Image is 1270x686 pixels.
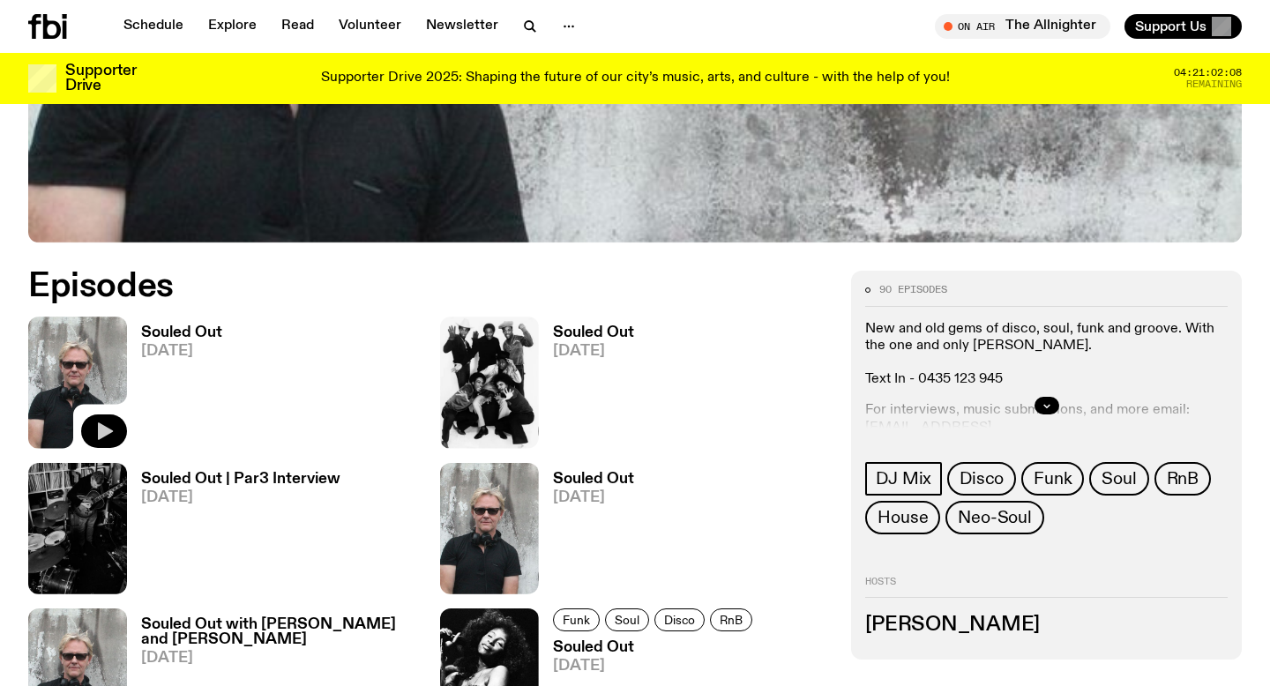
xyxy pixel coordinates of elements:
span: 90 episodes [879,285,947,295]
span: [DATE] [141,651,419,666]
h2: Hosts [865,577,1228,598]
span: [DATE] [553,490,634,505]
a: Funk [553,608,600,631]
a: Souled Out[DATE] [539,472,634,594]
a: DJ Mix [865,462,942,496]
a: House [865,501,940,534]
h3: Souled Out [141,325,222,340]
h3: Souled Out [553,325,634,340]
span: [DATE] [141,490,340,505]
a: Read [271,14,325,39]
h2: Episodes [28,271,830,302]
span: Neo-Soul [958,508,1031,527]
p: New and old gems of disco, soul, funk and groove. With the one and only [PERSON_NAME]. Text In - ... [865,321,1228,389]
span: Soul [1102,469,1136,488]
a: Volunteer [328,14,412,39]
a: Schedule [113,14,194,39]
a: Disco [654,608,705,631]
span: RnB [1167,469,1199,488]
span: Disco [664,613,695,626]
h3: Supporter Drive [65,63,136,93]
span: Support Us [1135,19,1206,34]
button: On AirThe Allnighter [935,14,1110,39]
img: Stephen looks directly at the camera, wearing a black tee, black sunglasses and headphones around... [28,317,127,448]
a: Neo-Soul [945,501,1043,534]
span: Funk [563,613,590,626]
h3: Souled Out [553,640,758,655]
span: Disco [960,469,1004,488]
span: Soul [615,613,639,626]
p: Supporter Drive 2025: Shaping the future of our city’s music, arts, and culture - with the help o... [321,71,950,86]
a: Explore [198,14,267,39]
h3: Souled Out with [PERSON_NAME] and [PERSON_NAME] [141,617,419,647]
span: [DATE] [553,659,758,674]
a: Souled Out[DATE] [539,325,634,448]
span: [DATE] [141,344,222,359]
span: Funk [1034,469,1072,488]
span: [DATE] [553,344,634,359]
a: Funk [1021,462,1084,496]
h3: Souled Out [553,472,634,487]
a: RnB [710,608,752,631]
a: RnB [1154,462,1211,496]
span: 04:21:02:08 [1174,68,1242,78]
a: Soul [1089,462,1148,496]
h3: [PERSON_NAME] [865,615,1228,635]
img: Stephen looks directly at the camera, wearing a black tee, black sunglasses and headphones around... [440,463,539,594]
a: Disco [947,462,1016,496]
a: Newsletter [415,14,509,39]
a: Souled Out[DATE] [127,325,222,448]
span: DJ Mix [876,469,931,488]
button: Support Us [1124,14,1242,39]
h3: Souled Out | Par3 Interview [141,472,340,487]
span: Remaining [1186,79,1242,89]
span: House [878,508,928,527]
a: Souled Out | Par3 Interview[DATE] [127,472,340,594]
span: RnB [720,613,743,626]
a: Soul [605,608,649,631]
